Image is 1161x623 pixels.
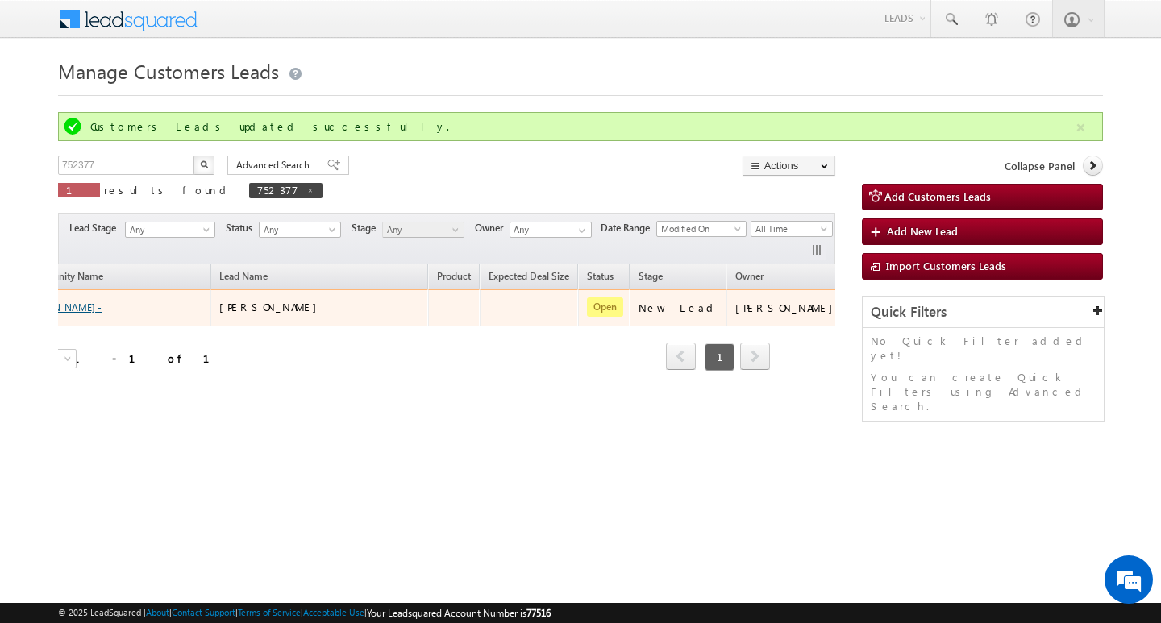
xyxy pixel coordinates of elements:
span: Expected Deal Size [489,270,569,282]
div: New Lead [639,301,719,315]
a: Modified On [656,221,747,237]
span: Stage [352,221,382,235]
textarea: Type your message and hit 'Enter' [21,149,294,483]
span: Lead Stage [69,221,123,235]
span: Lead Name [211,268,276,289]
span: 1 [705,343,734,371]
span: next [740,343,770,370]
span: Your Leadsquared Account Number is [367,607,551,619]
span: 77516 [526,607,551,619]
span: Add New Lead [887,224,958,238]
span: Owner [475,221,510,235]
span: Status [226,221,259,235]
span: Any [383,222,460,237]
span: Stage [639,270,663,282]
span: © 2025 LeadSquared | | | | | [58,605,551,621]
a: Show All Items [570,222,590,239]
span: All Time [751,222,828,236]
a: Stage [630,268,671,289]
a: Terms of Service [238,607,301,617]
span: Any [126,222,210,237]
button: Actions [743,156,835,176]
div: Quick Filters [863,297,1104,328]
span: [PERSON_NAME] [219,300,325,314]
div: Chat with us now [84,85,271,106]
span: prev [666,343,696,370]
span: Modified On [657,222,741,236]
div: Customers Leads updated successfully. [90,119,1074,134]
a: About [146,607,169,617]
a: All Time [751,221,833,237]
div: Minimize live chat window [264,8,303,47]
a: Any [259,222,341,238]
input: Type to Search [510,222,592,238]
span: Manage Customers Leads [58,58,279,84]
a: Contact Support [172,607,235,617]
span: Add Customers Leads [884,189,991,203]
img: Search [200,160,208,168]
span: Product [437,270,471,282]
p: No Quick Filter added yet! [871,334,1096,363]
span: Import Customers Leads [886,259,1006,272]
span: results found [104,183,232,197]
span: Owner [735,270,764,282]
a: prev [666,344,696,370]
a: next [740,344,770,370]
img: d_60004797649_company_0_60004797649 [27,85,68,106]
span: Open [587,297,623,317]
a: [PERSON_NAME] - [22,301,102,314]
div: 1 - 1 of 1 [73,349,229,368]
div: [PERSON_NAME] [735,301,841,315]
span: Opportunity Name [23,270,103,282]
a: Acceptable Use [303,607,364,617]
span: 1 [66,183,92,197]
a: Expected Deal Size [481,268,577,289]
span: Collapse Panel [1005,159,1075,173]
span: 752377 [257,183,298,197]
a: Opportunity Name [15,268,111,289]
a: Any [382,222,464,238]
em: Start Chat [219,496,293,518]
p: You can create Quick Filters using Advanced Search. [871,370,1096,413]
a: Any [125,222,215,238]
span: Date Range [601,221,656,235]
span: Any [260,222,336,237]
span: Advanced Search [236,158,314,172]
a: Status [579,268,622,289]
